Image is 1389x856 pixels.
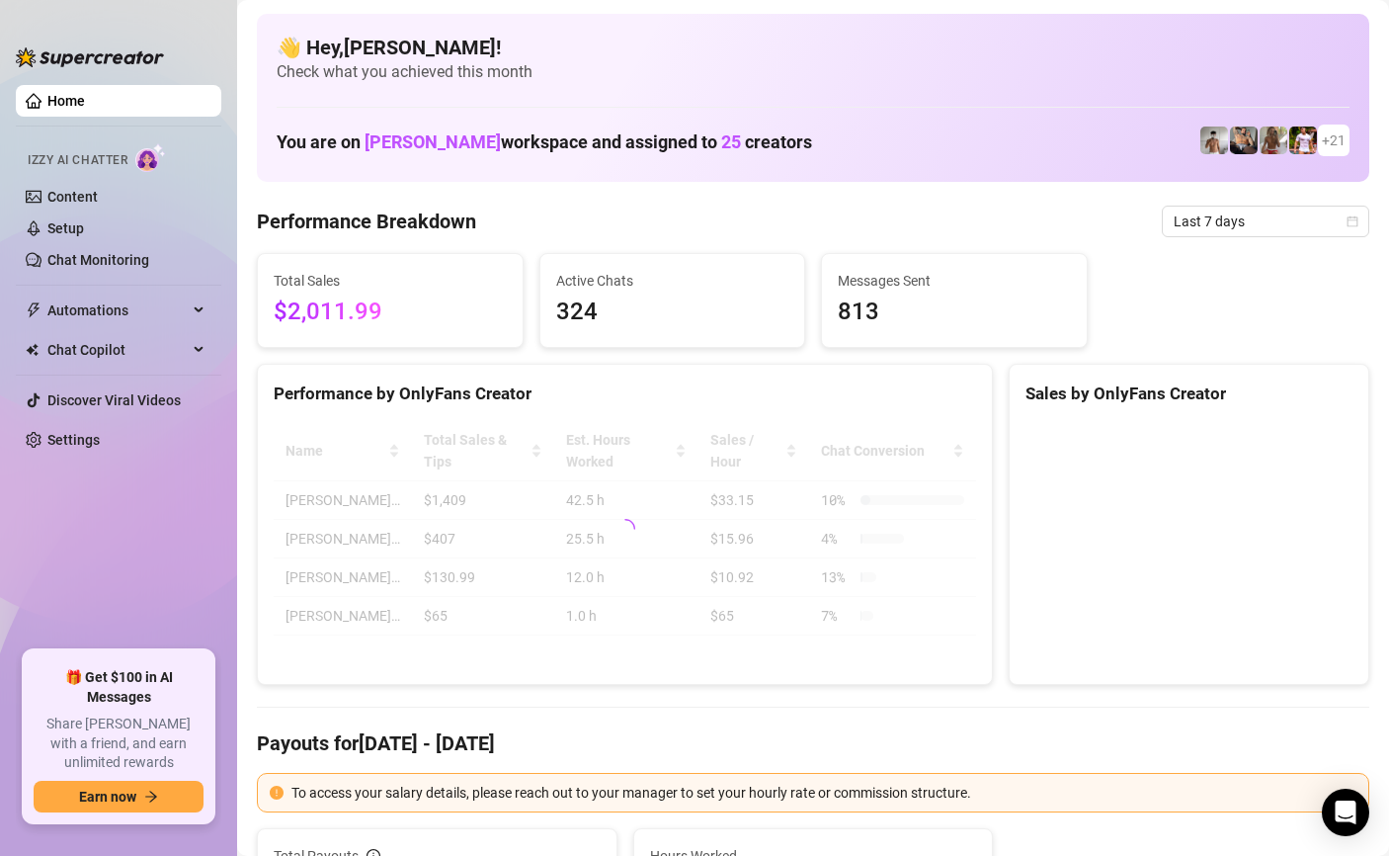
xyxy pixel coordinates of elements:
span: 🎁 Get $100 in AI Messages [34,668,204,707]
div: Performance by OnlyFans Creator [274,381,976,407]
button: Earn nowarrow-right [34,781,204,813]
div: Open Intercom Messenger [1322,789,1369,836]
span: Izzy AI Chatter [28,151,127,170]
span: thunderbolt [26,302,41,318]
span: Earn now [79,789,136,805]
a: Home [47,93,85,109]
h4: 👋 Hey, [PERSON_NAME] ! [277,34,1349,61]
span: Active Chats [556,270,789,292]
h1: You are on workspace and assigned to creators [277,131,812,153]
span: 25 [721,131,741,152]
span: 813 [838,294,1071,331]
span: 324 [556,294,789,331]
a: Settings [47,432,100,448]
span: Messages Sent [838,270,1071,292]
span: calendar [1347,215,1358,227]
span: Check what you achieved this month [277,61,1349,83]
img: Chat Copilot [26,343,39,357]
span: Automations [47,295,188,326]
span: Share [PERSON_NAME] with a friend, and earn unlimited rewards [34,715,204,773]
a: Content [47,189,98,205]
a: Setup [47,220,84,236]
img: logo-BBDzfeDw.svg [16,47,164,67]
span: [PERSON_NAME] [365,131,501,152]
a: Discover Viral Videos [47,392,181,408]
img: Nathaniel [1260,127,1287,154]
span: Total Sales [274,270,507,292]
span: arrow-right [144,790,158,804]
div: To access your salary details, please reach out to your manager to set your hourly rate or commis... [291,782,1356,804]
span: Chat Copilot [47,334,188,366]
h4: Performance Breakdown [257,208,476,235]
img: George [1230,127,1258,154]
img: Hector [1289,127,1317,154]
h4: Payouts for [DATE] - [DATE] [257,729,1369,757]
span: exclamation-circle [270,786,284,800]
img: aussieboy_j [1200,127,1228,154]
img: AI Chatter [135,143,166,172]
span: Last 7 days [1174,207,1357,236]
a: Chat Monitoring [47,252,149,268]
span: loading [613,516,637,541]
span: $2,011.99 [274,294,507,331]
div: Sales by OnlyFans Creator [1025,381,1352,407]
span: + 21 [1322,129,1346,151]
